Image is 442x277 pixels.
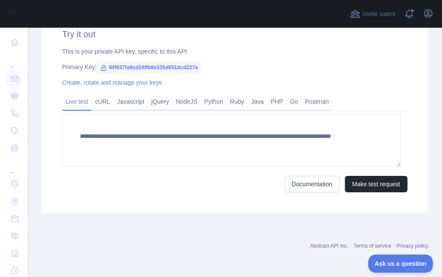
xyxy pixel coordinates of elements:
a: Python [201,95,227,108]
a: Terms of service [354,243,391,249]
a: jQuery [148,95,172,108]
a: cURL [92,95,114,108]
button: Invite users [348,7,397,21]
a: Create, rotate and manage your keys [62,79,162,86]
a: Privacy policy [397,243,428,249]
button: Make test request [345,176,407,192]
a: Javascript [114,95,148,108]
div: This is your private API key, specific to this API. [62,47,407,56]
a: PHP [267,95,287,108]
a: Documentation [284,176,340,192]
a: Ruby [227,95,248,108]
a: Postman [302,95,332,108]
h2: Try it out [62,28,407,40]
a: Go [287,95,302,108]
div: ... [7,52,21,69]
div: ... [7,157,21,175]
span: Invite users [362,9,395,19]
span: 94f637fa9cd24ffb8e335d651dcd227a [97,61,201,74]
div: Primary Key: [62,63,407,71]
a: Java [248,95,268,108]
a: Abstract API Inc. [310,243,349,249]
iframe: Toggle Customer Support [368,255,433,273]
a: NodeJS [172,95,201,108]
a: Live test [62,95,92,108]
